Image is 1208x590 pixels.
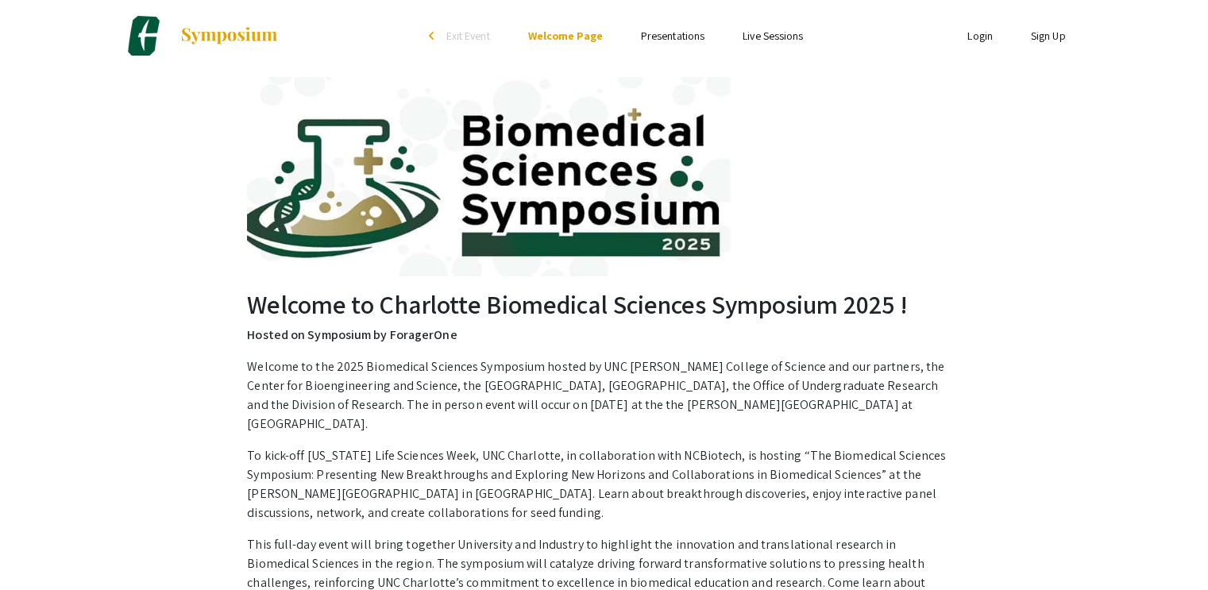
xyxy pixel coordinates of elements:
img: Symposium by ForagerOne [179,26,279,45]
img: Charlotte Biomedical Sciences Symposium 2025 [247,77,962,276]
div: arrow_back_ios [429,31,438,40]
p: Welcome to the 2025 Biomedical Sciences Symposium hosted by UNC [PERSON_NAME] College of Science ... [247,357,960,434]
a: Presentations [641,29,704,43]
span: Exit Event [446,29,490,43]
a: Welcome Page [528,29,603,43]
a: Charlotte Biomedical Sciences Symposium 2025 [124,16,279,56]
a: Live Sessions [743,29,803,43]
img: Charlotte Biomedical Sciences Symposium 2025 [124,16,164,56]
h2: Welcome to Charlotte Biomedical Sciences Symposium 2025 ! [247,289,960,319]
iframe: Chat [12,519,68,578]
p: To kick-off [US_STATE] Life Sciences Week, UNC Charlotte, in collaboration with NCBiotech, is hos... [247,446,960,523]
p: Hosted on Symposium by ForagerOne [247,326,960,345]
a: Login [967,29,993,43]
a: Sign Up [1031,29,1066,43]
